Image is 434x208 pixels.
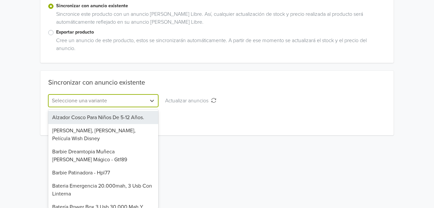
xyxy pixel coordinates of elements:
div: Sincronizar con anuncio existente [48,79,145,87]
div: Sincronice este producto con un anuncio [PERSON_NAME] Libre. Así, cualquier actualización de stoc... [54,10,386,29]
div: Cree un anuncio de este producto, estos se sincronizarán automáticamente. A partir de ese momento... [54,37,386,55]
button: Actualizar anuncios [161,94,221,107]
label: Sincronizar con anuncio existente [56,2,386,10]
span: Actualizar anuncios [165,97,211,104]
div: [PERSON_NAME], [PERSON_NAME], Película Wish Disney [48,124,158,145]
label: Exportar producto [56,29,386,36]
div: Barbie Patinadora - Hpl77 [48,166,158,179]
div: Alzador Cosco Para Niños De 5-12 Años. [48,111,158,124]
div: Barbie Dreamtopia Muñeca [PERSON_NAME] Mágico - Gtf89 [48,145,158,166]
div: Bateria Emergencia 20.000mah, 3 Usb Con Linterna [48,179,158,200]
